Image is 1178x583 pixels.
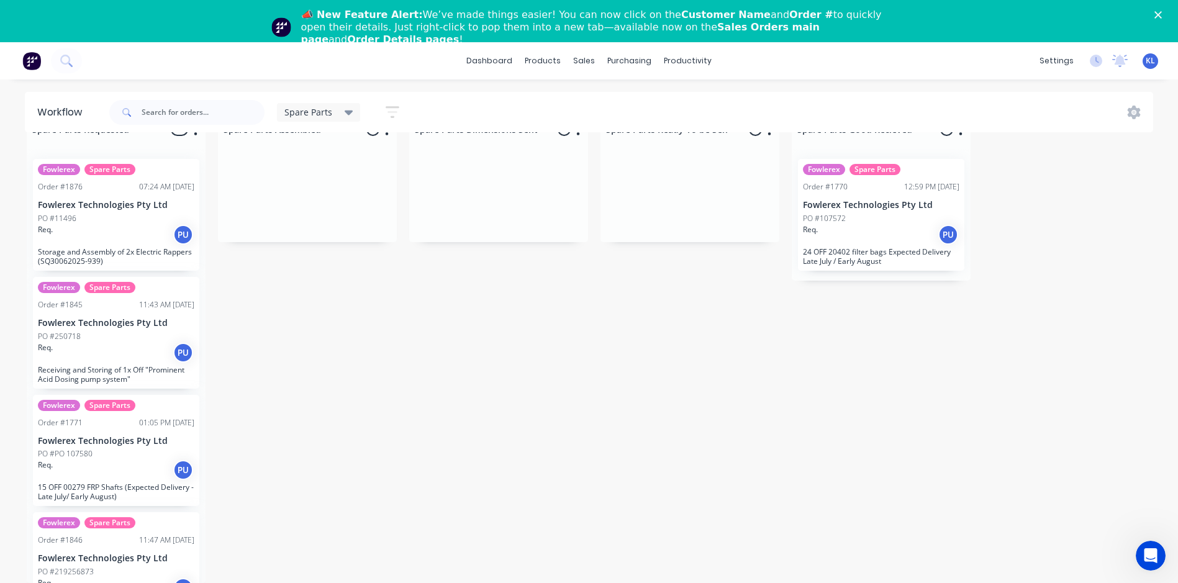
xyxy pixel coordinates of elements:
span: KL [1146,55,1155,66]
div: 12:59 PM [DATE] [904,181,959,192]
div: Order #1771 [38,417,83,428]
div: Spare Parts [84,164,135,175]
p: Req. [38,342,53,353]
div: Fowlerex [38,282,80,293]
div: PU [173,343,193,363]
p: PO #219256873 [38,566,94,577]
div: 07:24 AM [DATE] [139,181,194,192]
p: PO #PO 107580 [38,448,93,459]
b: Order Details pages [347,34,459,45]
p: Storage and Assembly of 2x Electric Rappers (SQ30062025-939) [38,247,194,266]
img: Profile image for Team [271,17,291,37]
p: Receiving and Storing of 1x Off "Prominent Acid Dosing pump system" [38,365,194,384]
div: We’ve made things easier! You can now click on the and to quickly open their details. Just right-... [301,9,887,46]
span: Spare Parts [284,106,332,119]
b: Customer Name [681,9,771,20]
div: Order #1770 [803,181,848,192]
div: FowlerexSpare PartsOrder #177012:59 PM [DATE]Fowlerex Technologies Pty LtdPO #107572Req.PU24 OFF ... [798,159,964,271]
div: Spare Parts [84,400,135,411]
img: Factory [22,52,41,70]
div: Fowlerex [803,164,845,175]
b: Sales Orders main page [301,21,820,45]
div: 11:43 AM [DATE] [139,299,194,310]
p: Fowlerex Technologies Pty Ltd [38,553,194,564]
b: 📣 New Feature Alert: [301,9,423,20]
p: Req. [803,224,818,235]
a: dashboard [460,52,519,70]
p: Fowlerex Technologies Pty Ltd [38,200,194,210]
div: FowlerexSpare PartsOrder #177101:05 PM [DATE]Fowlerex Technologies Pty LtdPO #PO 107580Req.PU15 O... [33,395,199,507]
p: Fowlerex Technologies Pty Ltd [38,318,194,328]
p: PO #107572 [803,213,846,224]
iframe: Intercom live chat [1136,541,1166,571]
div: productivity [658,52,718,70]
div: PU [173,460,193,480]
div: Order #1845 [38,299,83,310]
div: Workflow [37,105,88,120]
div: Fowlerex [38,164,80,175]
input: Search for orders... [142,100,265,125]
p: Req. [38,224,53,235]
div: settings [1033,52,1080,70]
p: 15 OFF 00279 FRP Shafts (Expected Delivery - Late July/ Early August) [38,482,194,501]
p: Req. [38,459,53,471]
div: products [519,52,567,70]
div: purchasing [601,52,658,70]
p: PO #250718 [38,331,81,342]
div: PU [938,225,958,245]
p: 24 OFF 20402 filter bags Expected Delivery Late July / Early August [803,247,959,266]
div: Close [1154,11,1167,19]
p: Fowlerex Technologies Pty Ltd [38,436,194,446]
div: 01:05 PM [DATE] [139,417,194,428]
div: Fowlerex [38,517,80,528]
div: Order #1846 [38,535,83,546]
div: Order #1876 [38,181,83,192]
div: Spare Parts [84,517,135,528]
div: Spare Parts [850,164,900,175]
div: Spare Parts [84,282,135,293]
div: sales [567,52,601,70]
div: Fowlerex [38,400,80,411]
div: PU [173,225,193,245]
div: 11:47 AM [DATE] [139,535,194,546]
div: FowlerexSpare PartsOrder #187607:24 AM [DATE]Fowlerex Technologies Pty LtdPO #11496Req.PUStorage ... [33,159,199,271]
div: FowlerexSpare PartsOrder #184511:43 AM [DATE]Fowlerex Technologies Pty LtdPO #250718Req.PUReceivi... [33,277,199,389]
b: Order # [789,9,833,20]
p: PO #11496 [38,213,76,224]
p: Fowlerex Technologies Pty Ltd [803,200,959,210]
